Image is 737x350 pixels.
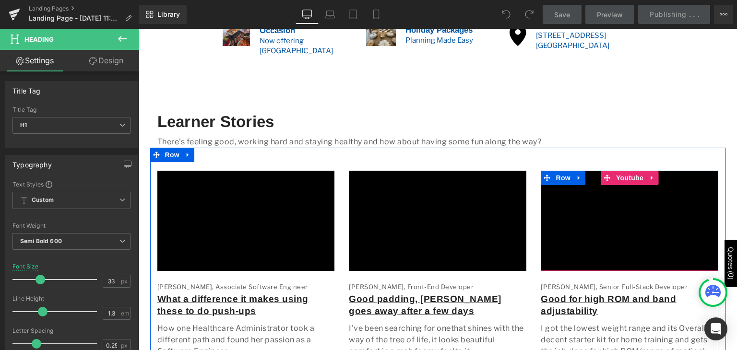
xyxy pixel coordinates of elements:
[319,5,342,24] a: Laptop
[12,222,131,229] div: Font Weight
[24,119,43,133] span: Row
[12,155,52,169] div: Typography
[29,5,139,12] a: Landing Pages
[12,82,41,95] div: Title Tag
[12,106,131,113] div: Title Tag
[475,142,507,156] span: Youtube
[19,265,170,287] a: What a difference it makes using these to do push-ups
[121,342,129,349] span: px
[342,5,365,24] a: Tablet
[210,265,363,287] a: Good padding, [PERSON_NAME] goes away after a few days
[29,14,121,22] span: Landing Page - [DATE] 11:47:20
[43,119,56,133] a: Expand / Collapse
[597,10,623,20] span: Preview
[12,295,131,302] div: Line Height
[20,237,62,245] b: Semi Bold 600
[402,294,580,340] p: I got the lowest weight range and its Overall a decent starter kit for home training and gets the...
[554,10,570,20] span: Save
[316,318,332,327] span: to it
[12,263,39,270] div: Font Size
[588,218,596,251] div: Quotes (0)
[434,142,447,156] a: Expand / Collapse
[19,294,196,328] p: How one Healthcare Administrator took a different path and found her passion as a Software Engineer.
[210,294,388,328] p: I've been searching for one
[12,180,131,188] div: Text Styles
[210,295,385,327] span: that shines with the way of the tree of life, it looks beautiful comfort is a meh foamy feel
[296,5,319,24] a: Desktop
[19,107,580,119] p: There’s feeling good, working hard and staying healthy and how about having some fun along the way?
[585,5,634,24] a: Preview
[19,83,580,104] h1: Learner Stories
[139,5,187,24] a: New Library
[365,5,388,24] a: Mobile
[121,310,129,316] span: em
[32,196,54,204] b: Custom
[19,254,196,263] p: [PERSON_NAME], Associate Software Engineer
[12,327,131,334] div: Letter Spacing
[714,5,733,24] button: More
[520,5,539,24] button: Redo
[704,317,727,340] div: Open Intercom Messenger
[121,278,129,284] span: px
[507,142,520,156] a: Expand / Collapse
[20,121,27,128] b: H1
[71,50,141,71] a: Design
[497,5,516,24] button: Undo
[157,10,180,19] span: Library
[210,254,388,263] p: [PERSON_NAME], Front-End Developer
[402,254,580,263] p: [PERSON_NAME], Senior Full-Stack Developer
[24,35,54,43] span: Heading
[402,265,537,287] a: Good for high ROM and band adjustability
[415,142,434,156] span: Row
